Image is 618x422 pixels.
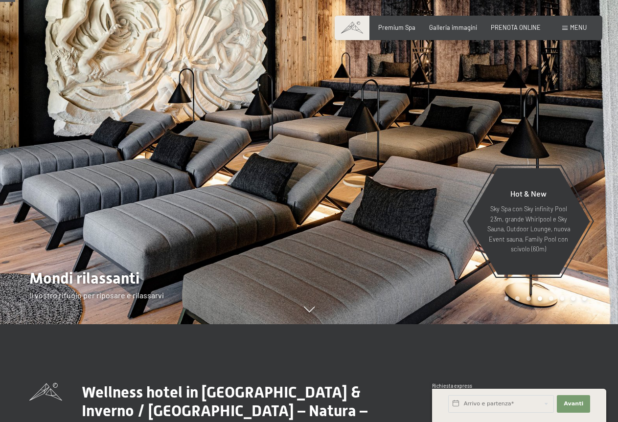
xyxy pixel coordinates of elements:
span: Hot & New [510,189,547,198]
div: Carousel Page 5 [549,296,553,301]
a: PRENOTA ONLINE [491,23,541,31]
span: Avanti [564,400,583,408]
div: Carousel Pagination [501,296,587,301]
div: Carousel Page 3 [526,296,531,301]
div: Carousel Page 7 [571,296,575,301]
span: Menu [570,23,587,31]
div: Carousel Page 2 [515,296,520,301]
a: Premium Spa [378,23,415,31]
div: Carousel Page 1 [504,296,509,301]
a: Hot & New Sky Spa con Sky infinity Pool 23m, grande Whirlpool e Sky Sauna, Outdoor Lounge, nuova ... [466,168,591,275]
button: Avanti [557,395,590,413]
span: Richiesta express [432,383,472,389]
div: Carousel Page 8 [582,296,587,301]
div: Carousel Page 6 [560,296,565,301]
div: Carousel Page 4 (Current Slide) [538,296,542,301]
p: Sky Spa con Sky infinity Pool 23m, grande Whirlpool e Sky Sauna, Outdoor Lounge, nuova Event saun... [486,204,571,254]
a: Galleria immagini [429,23,477,31]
